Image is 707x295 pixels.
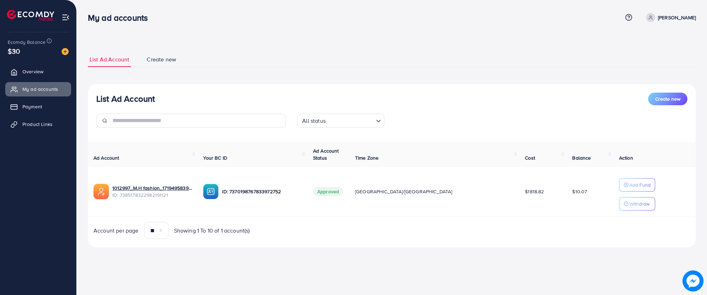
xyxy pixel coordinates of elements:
[8,39,46,46] span: Ecomdy Balance
[147,55,176,63] span: Create new
[572,188,587,195] span: $10.07
[619,178,655,192] button: Add Fund
[5,65,71,79] a: Overview
[643,13,696,22] a: [PERSON_NAME]
[90,55,129,63] span: List Ad Account
[658,13,696,22] p: [PERSON_NAME]
[93,184,109,199] img: ic-ads-acc.e4c84228.svg
[174,227,250,235] span: Showing 1 To 10 of 1 account(s)
[629,200,650,208] p: Withdraw
[22,121,53,128] span: Product Links
[88,13,153,23] h3: My ad accounts
[355,188,452,195] span: [GEOGRAPHIC_DATA]/[GEOGRAPHIC_DATA]
[683,271,703,291] img: image
[5,100,71,114] a: Payment
[313,187,343,196] span: Approved
[655,95,680,102] span: Create new
[525,154,535,161] span: Cost
[313,147,339,161] span: Ad Account Status
[301,116,327,126] span: All status
[328,114,373,126] input: Search for option
[93,227,139,235] span: Account per page
[93,154,119,161] span: Ad Account
[297,114,384,128] div: Search for option
[5,82,71,96] a: My ad accounts
[112,185,192,199] div: <span class='underline'>1012997_M.H fashion_1719495839504</span></br>7385178322982191121
[22,103,42,110] span: Payment
[222,187,301,196] p: ID: 7370198767833972752
[572,154,591,161] span: Balance
[619,154,633,161] span: Action
[62,13,70,21] img: menu
[112,185,192,192] a: 1012997_M.H fashion_1719495839504
[648,93,687,105] button: Create new
[525,188,544,195] span: $1818.82
[355,154,379,161] span: Time Zone
[7,10,54,21] img: logo
[203,154,227,161] span: Your BC ID
[22,68,43,75] span: Overview
[619,197,655,210] button: Withdraw
[112,192,192,199] span: ID: 7385178322982191121
[22,86,58,93] span: My ad accounts
[629,181,651,189] p: Add Fund
[203,184,219,199] img: ic-ba-acc.ded83a64.svg
[62,48,69,55] img: image
[96,94,155,104] h3: List Ad Account
[8,46,20,56] span: $30
[5,117,71,131] a: Product Links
